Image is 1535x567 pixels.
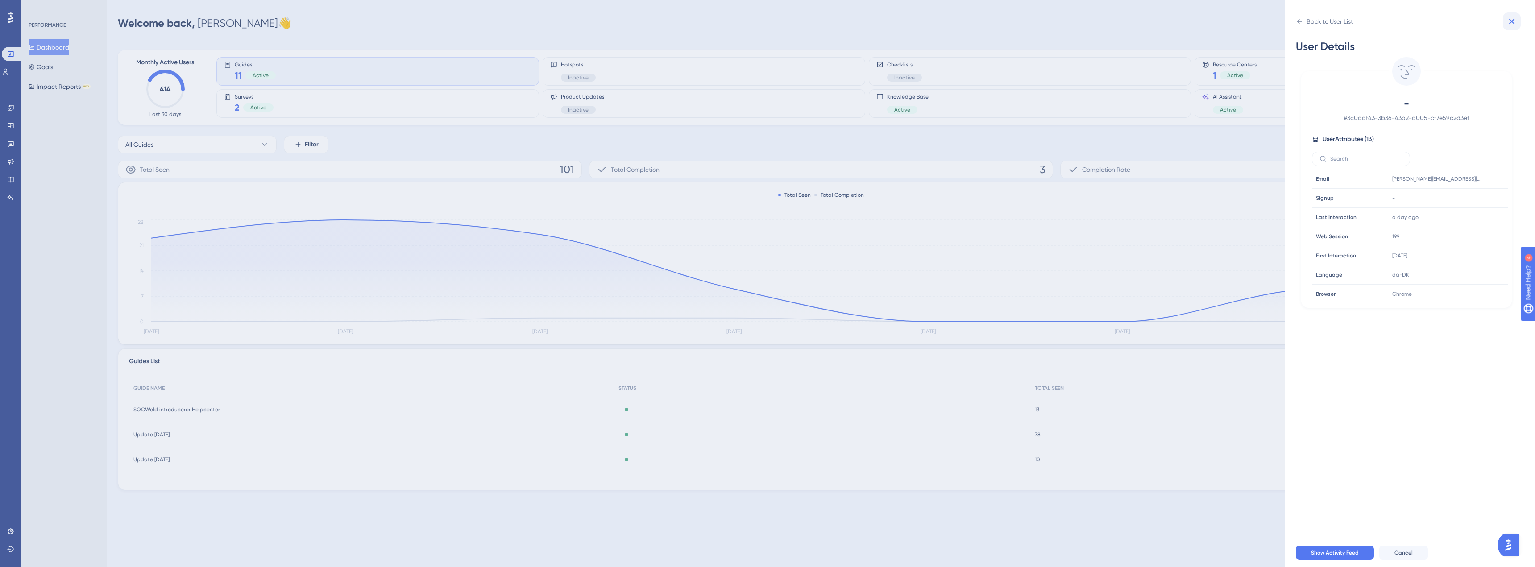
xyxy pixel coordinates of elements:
span: Cancel [1394,549,1413,556]
span: Show Activity Feed [1311,549,1359,556]
span: Last Interaction [1316,214,1357,221]
span: Signup [1316,195,1334,202]
span: First Interaction [1316,252,1356,259]
span: Web Session [1316,233,1348,240]
iframe: UserGuiding AI Assistant Launcher [1498,532,1524,559]
span: User Attributes ( 13 ) [1323,134,1374,145]
span: [PERSON_NAME][EMAIL_ADDRESS][DOMAIN_NAME] [1392,175,1481,182]
input: Search [1330,156,1402,162]
span: 199 [1392,233,1399,240]
time: [DATE] [1392,252,1407,259]
div: User Details [1296,39,1517,54]
div: Back to User List [1307,16,1353,27]
button: Show Activity Feed [1296,546,1374,560]
span: Email [1316,175,1329,182]
span: Chrome [1392,290,1412,298]
span: - [1392,195,1395,202]
div: 4 [62,4,65,12]
button: Cancel [1379,546,1428,560]
time: a day ago [1392,214,1419,220]
span: # 3c0aaf43-3b36-43a2-a005-cf7e59c2d3ef [1328,112,1485,123]
span: - [1328,96,1485,111]
span: Browser [1316,290,1336,298]
span: da-DK [1392,271,1409,278]
span: Language [1316,271,1342,278]
span: Need Help? [21,2,56,13]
